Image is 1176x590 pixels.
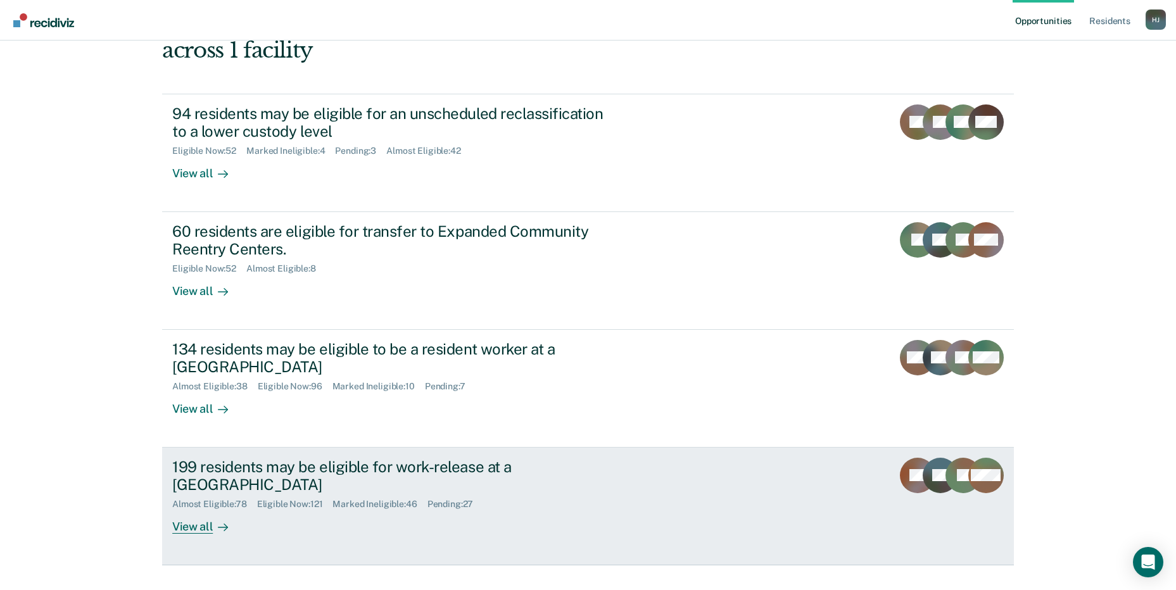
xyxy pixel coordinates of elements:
div: Almost Eligible : 38 [172,381,258,392]
div: Pending : 27 [427,499,484,510]
button: Profile dropdown button [1146,9,1166,30]
div: H J [1146,9,1166,30]
img: Recidiviz [13,13,74,27]
div: Almost Eligible : 8 [246,263,326,274]
div: Eligible Now : 52 [172,146,246,156]
div: 199 residents may be eligible for work-release at a [GEOGRAPHIC_DATA] [172,458,617,494]
div: 94 residents may be eligible for an unscheduled reclassification to a lower custody level [172,104,617,141]
div: View all [172,392,243,417]
a: 94 residents may be eligible for an unscheduled reclassification to a lower custody levelEligible... [162,94,1014,212]
div: View all [172,156,243,181]
div: Almost Eligible : 78 [172,499,257,510]
div: Hi, [PERSON_NAME]. We’ve found some outstanding items across 1 facility [162,11,844,63]
div: View all [172,510,243,534]
div: Eligible Now : 96 [258,381,332,392]
div: View all [172,274,243,299]
div: Eligible Now : 121 [257,499,333,510]
div: Marked Ineligible : 10 [332,381,425,392]
div: Open Intercom Messenger [1133,547,1163,577]
div: Pending : 3 [335,146,386,156]
div: 134 residents may be eligible to be a resident worker at a [GEOGRAPHIC_DATA] [172,340,617,377]
div: Marked Ineligible : 46 [332,499,427,510]
a: 60 residents are eligible for transfer to Expanded Community Reentry Centers.Eligible Now:52Almos... [162,212,1014,330]
div: 60 residents are eligible for transfer to Expanded Community Reentry Centers. [172,222,617,259]
div: Pending : 7 [425,381,476,392]
div: Eligible Now : 52 [172,263,246,274]
a: 134 residents may be eligible to be a resident worker at a [GEOGRAPHIC_DATA]Almost Eligible:38Eli... [162,330,1014,448]
div: Almost Eligible : 42 [386,146,471,156]
div: Marked Ineligible : 4 [246,146,335,156]
a: 199 residents may be eligible for work-release at a [GEOGRAPHIC_DATA]Almost Eligible:78Eligible N... [162,448,1014,565]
